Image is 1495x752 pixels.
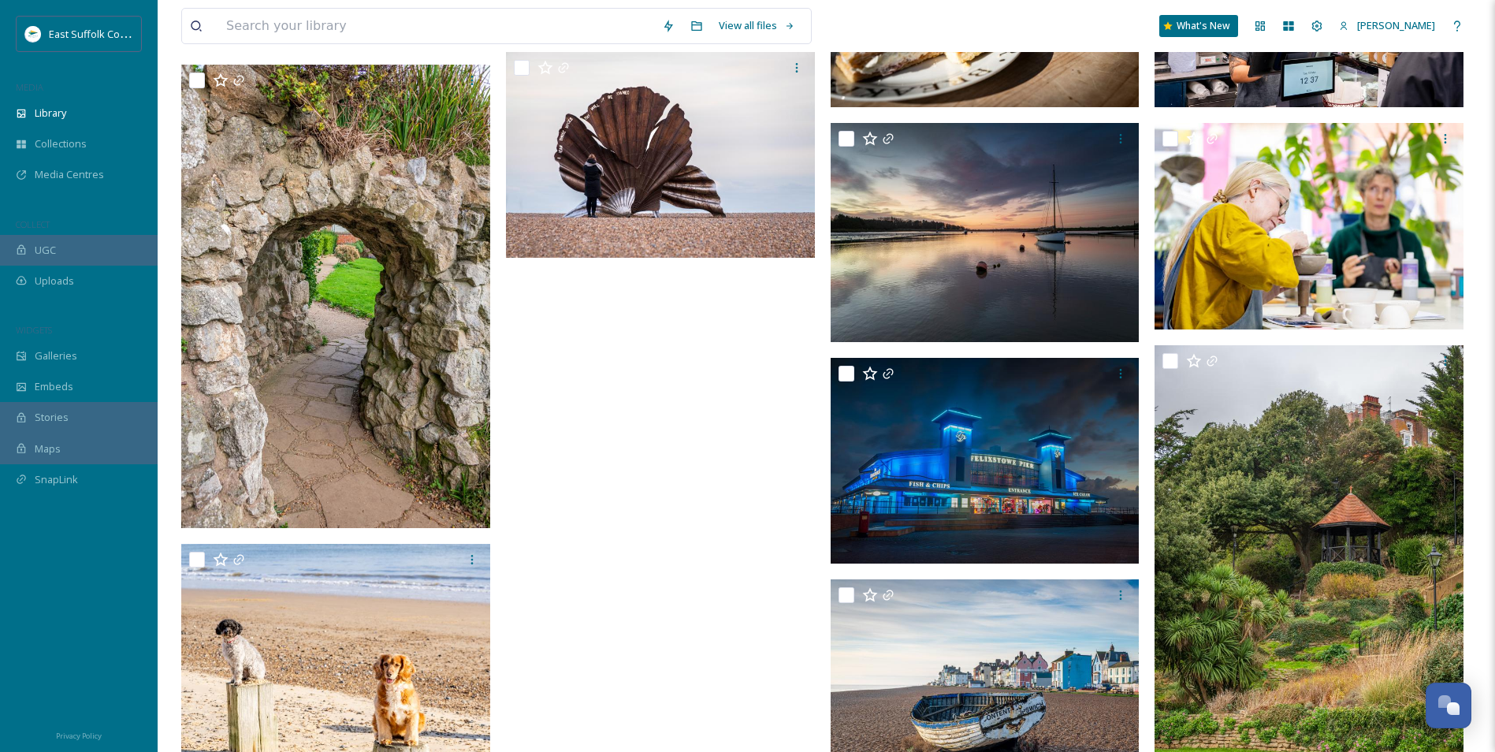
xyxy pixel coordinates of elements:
span: Privacy Policy [56,731,102,741]
span: UGC [35,243,56,258]
img: Felixstowe_Pier_Promenade_JamesCrisp@crispdesign_1124 (29).jpg [831,358,1140,564]
a: What's New [1159,15,1238,37]
span: SnapLink [35,472,78,487]
img: Woodbridge_JamesCrisp_032025 (62).jpg [831,123,1140,341]
span: Library [35,106,66,121]
span: WIDGETS [16,324,52,336]
a: View all files [711,10,803,41]
input: Search your library [218,9,654,43]
span: East Suffolk Council [49,26,142,41]
span: Uploads [35,274,74,289]
img: ESC%20Logo.png [25,26,41,42]
span: Stories [35,410,69,425]
a: Privacy Policy [56,725,102,744]
span: Galleries [35,348,77,363]
span: Collections [35,136,87,151]
span: Embeds [35,379,73,394]
img: Lowestoft-StudioCeramics_marydoggett@ETTphotography_0225 (26).JPG [1155,123,1463,329]
span: MEDIA [16,81,43,93]
span: Maps [35,441,61,456]
img: Felixstowe_Seafront_Gardens_JamesCrisp@Crispdesign_1124 (8).jpg [181,65,490,528]
a: [PERSON_NAME] [1331,10,1443,41]
span: Media Centres [35,167,104,182]
span: [PERSON_NAME] [1357,18,1435,32]
img: Aldeburgh_JamesCrisp_112024 (96).jpg [506,52,815,259]
span: COLLECT [16,218,50,230]
button: Open Chat [1426,683,1471,728]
